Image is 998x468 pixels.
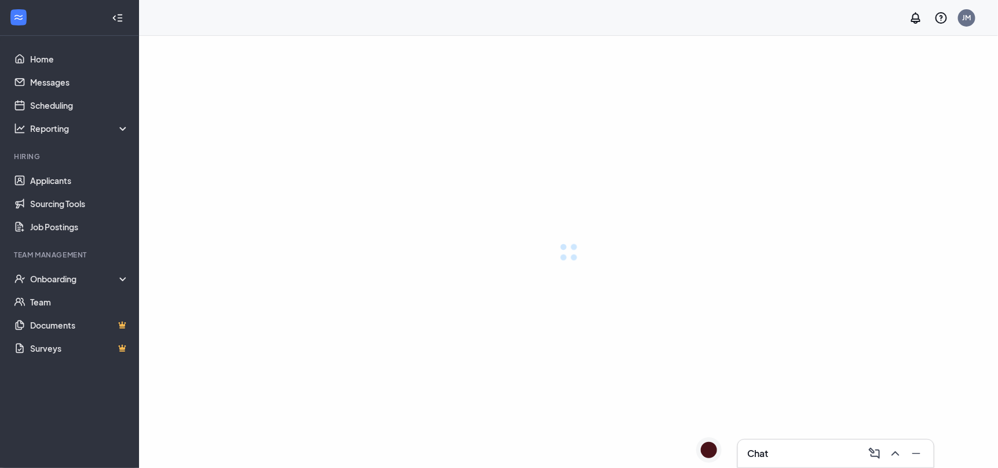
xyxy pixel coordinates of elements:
a: DocumentsCrown [30,314,129,337]
svg: UserCheck [14,273,25,285]
svg: Collapse [112,12,123,24]
svg: WorkstreamLogo [13,12,24,23]
svg: Minimize [909,447,923,460]
a: Sourcing Tools [30,192,129,215]
a: Home [30,47,129,71]
svg: ComposeMessage [868,447,882,460]
a: Scheduling [30,94,129,117]
h3: Chat [747,447,768,460]
a: SurveysCrown [30,337,129,360]
a: Messages [30,71,129,94]
button: Minimize [906,444,924,463]
a: Job Postings [30,215,129,238]
a: Applicants [30,169,129,192]
a: Team [30,290,129,314]
div: Onboarding [30,273,130,285]
svg: Notifications [909,11,923,25]
svg: Analysis [14,123,25,134]
svg: QuestionInfo [934,11,948,25]
button: ComposeMessage [864,444,883,463]
div: Team Management [14,250,127,260]
svg: ChevronUp [889,447,902,460]
div: Reporting [30,123,130,134]
button: ChevronUp [885,444,904,463]
div: JM [963,13,971,23]
div: Hiring [14,152,127,161]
